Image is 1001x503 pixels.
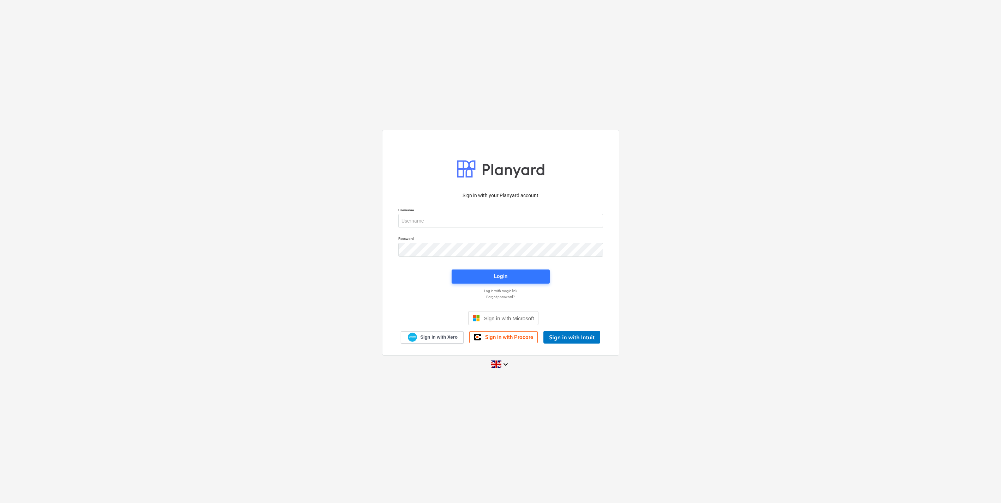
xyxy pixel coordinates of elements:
a: Sign in with Xero [401,331,464,344]
a: Forgot password? [395,295,607,299]
div: Login [494,272,507,281]
p: Password [398,236,603,242]
span: Sign in with Xero [420,334,457,340]
img: Microsoft logo [473,315,480,322]
p: Username [398,208,603,214]
i: keyboard_arrow_down [501,360,510,369]
a: Log in with magic link [395,289,607,293]
button: Login [452,269,550,284]
a: Sign in with Procore [469,331,538,343]
img: Xero logo [408,333,417,342]
input: Username [398,214,603,228]
p: Sign in with your Planyard account [398,192,603,199]
span: Sign in with Microsoft [484,315,534,321]
span: Sign in with Procore [485,334,533,340]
